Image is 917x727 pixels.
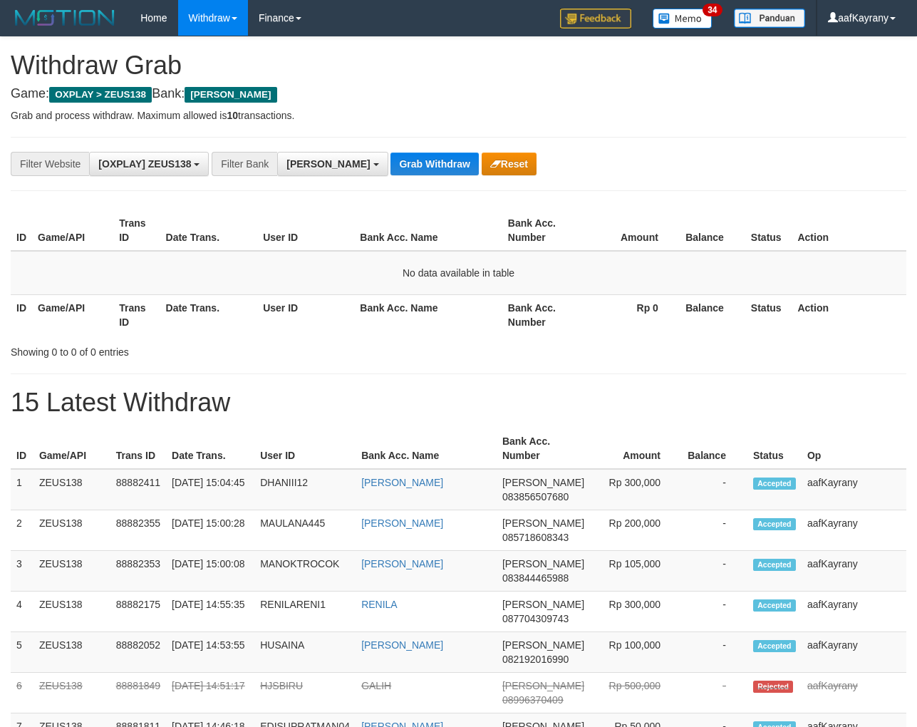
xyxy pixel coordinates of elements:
[254,592,356,632] td: RENILARENI1
[32,210,113,251] th: Game/API
[110,469,166,510] td: 88882411
[502,680,584,691] span: [PERSON_NAME]
[33,428,110,469] th: Game/API
[11,632,33,673] td: 5
[160,210,258,251] th: Date Trans.
[497,428,590,469] th: Bank Acc. Number
[33,592,110,632] td: ZEUS138
[286,158,370,170] span: [PERSON_NAME]
[682,510,747,551] td: -
[502,613,569,624] span: Copy 087704309743 to clipboard
[792,294,906,335] th: Action
[166,673,254,713] td: [DATE] 14:51:17
[753,559,796,571] span: Accepted
[110,592,166,632] td: 88882175
[590,592,682,632] td: Rp 300,000
[590,632,682,673] td: Rp 100,000
[33,469,110,510] td: ZEUS138
[680,294,745,335] th: Balance
[212,152,277,176] div: Filter Bank
[11,388,906,417] h1: 15 Latest Withdraw
[502,599,584,610] span: [PERSON_NAME]
[753,599,796,612] span: Accepted
[802,551,906,592] td: aafKayrany
[160,294,258,335] th: Date Trans.
[49,87,152,103] span: OXPLAY > ZEUS138
[361,639,443,651] a: [PERSON_NAME]
[277,152,388,176] button: [PERSON_NAME]
[802,592,906,632] td: aafKayrany
[361,477,443,488] a: [PERSON_NAME]
[11,551,33,592] td: 3
[11,7,119,29] img: MOTION_logo.png
[166,510,254,551] td: [DATE] 15:00:28
[166,632,254,673] td: [DATE] 14:53:55
[11,339,371,359] div: Showing 0 to 0 of 0 entries
[11,428,33,469] th: ID
[502,517,584,529] span: [PERSON_NAME]
[502,639,584,651] span: [PERSON_NAME]
[166,428,254,469] th: Date Trans.
[802,632,906,673] td: aafKayrany
[502,558,584,569] span: [PERSON_NAME]
[502,491,569,502] span: Copy 083856507680 to clipboard
[254,551,356,592] td: MANOKTROCOK
[166,469,254,510] td: [DATE] 15:04:45
[753,518,796,530] span: Accepted
[502,572,569,584] span: Copy 083844465988 to clipboard
[11,251,906,295] td: No data available in table
[361,680,391,691] a: GALIH
[11,469,33,510] td: 1
[11,510,33,551] td: 2
[583,294,680,335] th: Rp 0
[802,510,906,551] td: aafKayrany
[502,694,564,706] span: Copy 08996370409 to clipboard
[113,294,160,335] th: Trans ID
[745,294,792,335] th: Status
[11,210,32,251] th: ID
[590,673,682,713] td: Rp 500,000
[482,153,537,175] button: Reset
[354,294,502,335] th: Bank Acc. Name
[33,673,110,713] td: ZEUS138
[560,9,631,29] img: Feedback.jpg
[590,510,682,551] td: Rp 200,000
[502,210,584,251] th: Bank Acc. Number
[792,210,906,251] th: Action
[682,673,747,713] td: -
[89,152,209,176] button: [OXPLAY] ZEUS138
[502,654,569,665] span: Copy 082192016990 to clipboard
[185,87,276,103] span: [PERSON_NAME]
[33,632,110,673] td: ZEUS138
[653,9,713,29] img: Button%20Memo.svg
[361,517,443,529] a: [PERSON_NAME]
[590,469,682,510] td: Rp 300,000
[502,294,584,335] th: Bank Acc. Number
[747,428,802,469] th: Status
[682,632,747,673] td: -
[254,673,356,713] td: HJSBIRU
[110,673,166,713] td: 88881849
[590,428,682,469] th: Amount
[166,592,254,632] td: [DATE] 14:55:35
[98,158,191,170] span: [OXPLAY] ZEUS138
[254,428,356,469] th: User ID
[110,428,166,469] th: Trans ID
[502,532,569,543] span: Copy 085718608343 to clipboard
[11,294,32,335] th: ID
[113,210,160,251] th: Trans ID
[110,551,166,592] td: 88882353
[390,153,478,175] button: Grab Withdraw
[682,592,747,632] td: -
[753,640,796,652] span: Accepted
[257,294,354,335] th: User ID
[753,681,793,693] span: Rejected
[11,108,906,123] p: Grab and process withdraw. Maximum allowed is transactions.
[802,428,906,469] th: Op
[703,4,722,16] span: 34
[257,210,354,251] th: User ID
[11,592,33,632] td: 4
[11,152,89,176] div: Filter Website
[33,510,110,551] td: ZEUS138
[802,673,906,713] td: aafKayrany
